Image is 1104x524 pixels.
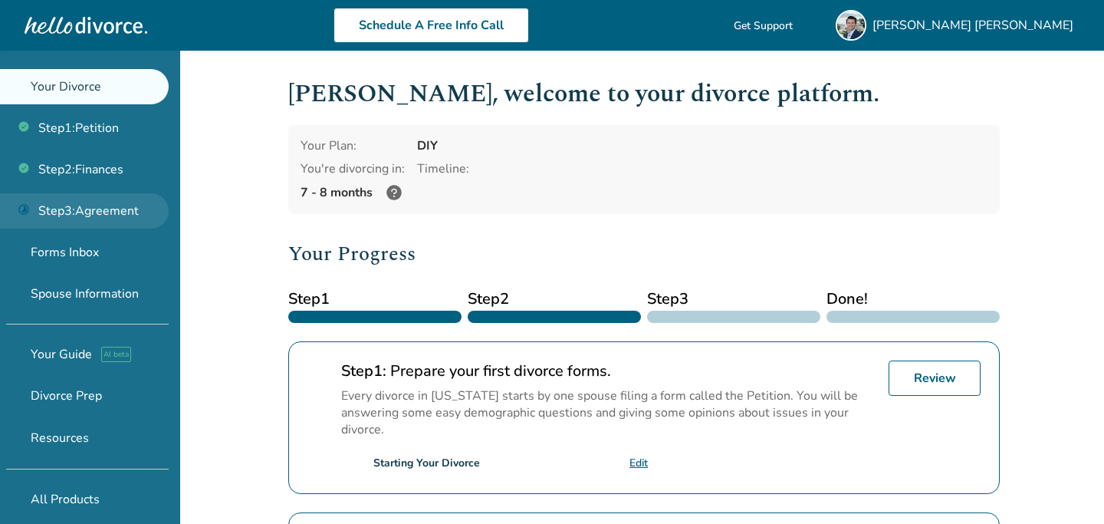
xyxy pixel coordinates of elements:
[629,456,648,470] a: Edit
[101,347,131,362] span: AI beta
[647,288,820,311] span: Step 3
[715,19,728,31] span: phone_in_talk
[333,8,529,43] a: Schedule A Free Info Call
[9,288,21,300] span: people
[872,17,1079,34] span: [PERSON_NAME] [PERSON_NAME]
[9,493,21,506] span: shopping_basket
[9,81,21,93] span: flag_2
[373,456,480,470] div: Starting Your Divorce
[417,137,987,154] div: DIY
[715,18,793,33] a: phone_in_talkGet Support
[826,288,1000,311] span: Done!
[734,18,793,33] span: Get Support
[31,244,99,261] span: Forms Inbox
[9,246,21,259] span: inbox
[805,16,823,35] span: shopping_cart
[9,390,21,402] span: list_alt_check
[353,456,367,470] span: check_circle
[301,183,405,202] div: 7 - 8 months
[301,160,405,177] div: You're divorcing in:
[417,160,987,177] div: Timeline:
[9,348,21,361] span: explore
[889,361,981,396] a: Review
[288,288,462,311] span: Step 1
[1027,450,1104,524] iframe: Chat Widget
[307,361,329,382] span: check_circle
[468,288,641,311] span: Step 2
[288,239,1000,269] h2: Your Progress
[341,361,386,381] strong: Step 1 :
[341,361,876,381] h2: Prepare your first divorce forms.
[288,75,1000,113] h1: [PERSON_NAME] , welcome to your divorce platform.
[141,429,159,447] span: expand_more
[9,432,21,444] span: menu_book
[341,387,876,438] p: Every divorce in [US_STATE] starts by one spouse filing a form called the Petition. You will be a...
[836,10,866,41] img: Ryan Thomason
[9,430,89,447] span: Resources
[301,137,405,154] div: Your Plan:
